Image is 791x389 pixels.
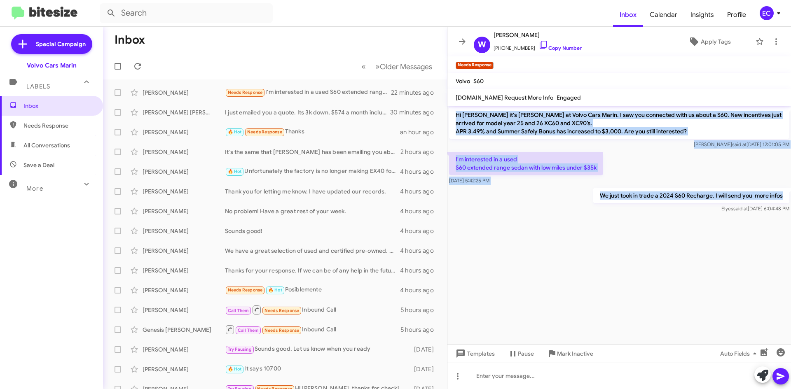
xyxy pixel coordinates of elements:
[449,177,489,184] span: [DATE] 5:42:25 PM
[225,266,400,275] div: Thanks for your response. If we can be of any help in the future please let us know.
[701,34,731,49] span: Apply Tags
[593,188,789,203] p: We just took in trade a 2024 S60 Recharge. I will send you more infos
[228,169,242,174] span: 🔥 Hot
[557,94,581,101] span: Engaged
[356,58,371,75] button: Previous
[225,324,400,335] div: Inbound Call
[667,34,751,49] button: Apply Tags
[225,305,400,315] div: Inbound Call
[143,128,225,136] div: [PERSON_NAME]
[143,168,225,176] div: [PERSON_NAME]
[143,148,225,156] div: [PERSON_NAME]
[228,366,242,372] span: 🔥 Hot
[100,3,273,23] input: Search
[380,62,432,71] span: Older Messages
[228,90,263,95] span: Needs Response
[225,247,400,255] div: We have a great selection of used and certified pre-owned. You're in good hands with [PERSON_NAME...
[733,205,748,212] span: said at
[400,266,440,275] div: 4 hours ago
[225,167,400,176] div: Unfortunately the factory is no longer making EX40 for the time being. We won't be able to order.
[23,161,54,169] span: Save a Deal
[143,207,225,215] div: [PERSON_NAME]
[410,345,440,354] div: [DATE]
[225,285,400,295] div: Posiblemente
[228,129,242,135] span: 🔥 Hot
[518,346,534,361] span: Pause
[400,207,440,215] div: 4 hours ago
[400,227,440,235] div: 4 hours ago
[264,308,300,313] span: Needs Response
[143,365,225,373] div: [PERSON_NAME]
[228,308,249,313] span: Call Them
[143,326,225,334] div: Genesis [PERSON_NAME]
[357,58,437,75] nav: Page navigation example
[143,247,225,255] div: [PERSON_NAME]
[225,345,410,354] div: Sounds good. Let us know when you ready
[225,207,400,215] div: No problem! Have a great rest of your week.
[228,287,263,293] span: Needs Response
[478,38,486,51] span: W
[494,40,582,52] span: [PHONE_NUMBER]
[228,347,252,352] span: Try Pausing
[225,187,400,196] div: Thank you for letting me know. I have updated our records.
[391,89,440,97] div: 22 minutes ago
[456,77,470,85] span: Volvo
[643,3,684,27] a: Calendar
[541,346,600,361] button: Mark Inactive
[753,6,782,20] button: EC
[400,148,440,156] div: 2 hours ago
[473,77,484,85] span: S60
[370,58,437,75] button: Next
[400,326,440,334] div: 5 hours ago
[361,61,366,72] span: «
[225,227,400,235] div: Sounds good!
[247,129,282,135] span: Needs Response
[400,128,440,136] div: an hour ago
[557,346,593,361] span: Mark Inactive
[268,287,282,293] span: 🔥 Hot
[26,83,50,90] span: Labels
[26,185,43,192] span: More
[36,40,86,48] span: Special Campaign
[143,286,225,294] div: [PERSON_NAME]
[225,108,391,116] div: I just emailed you a quote. Its 3k down, $574 a month including all taxes and fees, 10k miles a year
[143,108,225,116] div: [PERSON_NAME] [PERSON_NAME]
[143,306,225,314] div: [PERSON_NAME]
[732,141,747,147] span: said at
[538,45,582,51] a: Copy Number
[143,266,225,275] div: [PERSON_NAME]
[143,345,225,354] div: [PERSON_NAME]
[721,205,789,212] span: Elyes [DATE] 6:04:48 PM
[760,6,774,20] div: EC
[613,3,643,27] span: Inbox
[400,168,440,176] div: 4 hours ago
[410,365,440,373] div: [DATE]
[501,346,541,361] button: Pause
[447,346,501,361] button: Templates
[494,30,582,40] span: [PERSON_NAME]
[400,286,440,294] div: 4 hours ago
[391,108,440,116] div: 30 minutes ago
[23,121,94,130] span: Needs Response
[143,187,225,196] div: [PERSON_NAME]
[400,247,440,255] div: 4 hours ago
[456,94,553,101] span: [DOMAIN_NAME] Request More Info
[225,364,410,374] div: It says 10700
[23,102,94,110] span: Inbox
[400,187,440,196] div: 4 hours ago
[454,346,495,361] span: Templates
[684,3,721,27] a: Insights
[721,3,753,27] span: Profile
[456,62,494,69] small: Needs Response
[720,346,760,361] span: Auto Fields
[375,61,380,72] span: »
[400,306,440,314] div: 5 hours ago
[238,328,259,333] span: Call Them
[449,152,603,175] p: I'm interested in a used S60 extended range sedan with low miles under $35k
[225,127,400,137] div: Thanks
[225,88,391,97] div: I'm interested in a used S60 extended range sedan with low miles under $35k
[115,33,145,47] h1: Inbox
[143,89,225,97] div: [PERSON_NAME]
